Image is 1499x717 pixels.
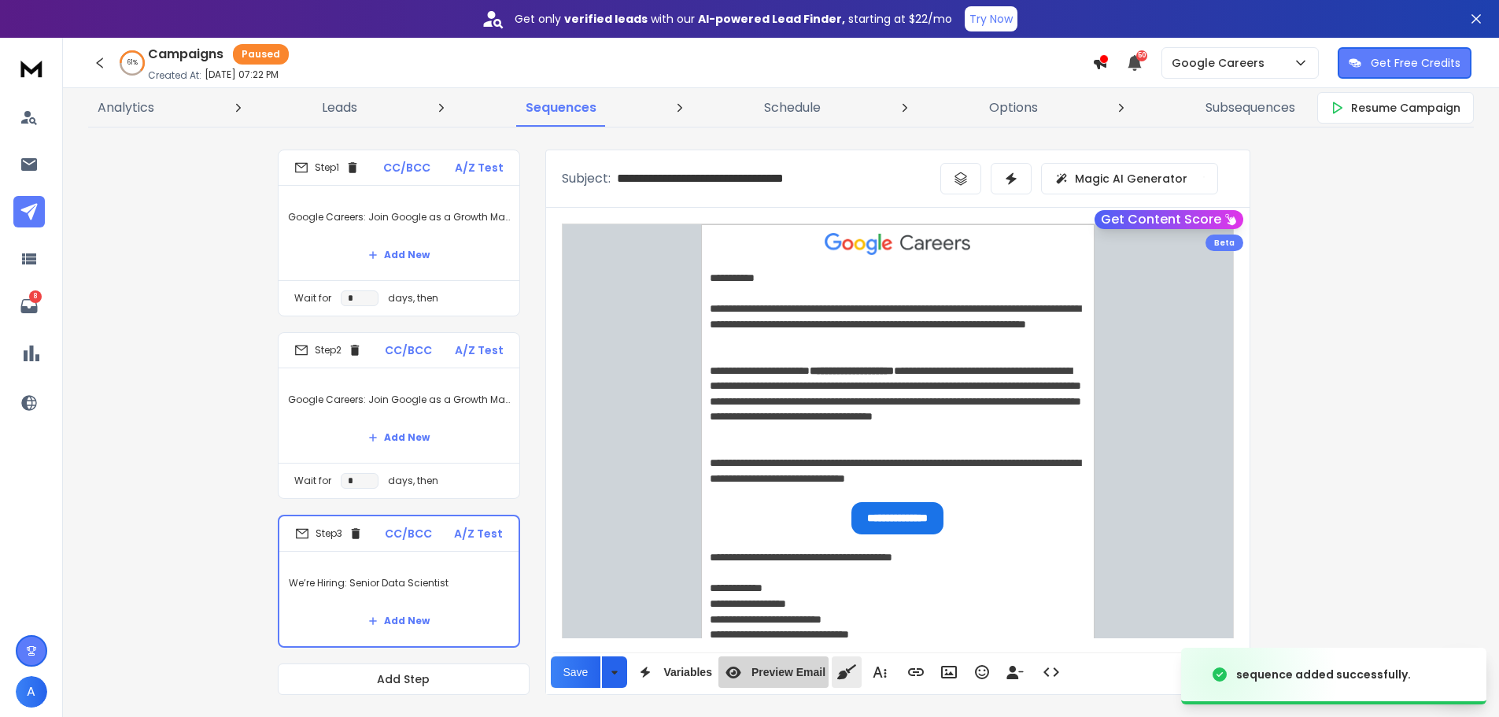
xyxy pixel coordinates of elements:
p: 61 % [127,58,138,68]
button: Preview Email [718,656,829,688]
p: days, then [388,292,438,305]
p: Google Careers [1172,55,1271,71]
button: Add Step [278,663,530,695]
button: Get Free Credits [1338,47,1471,79]
button: Insert Unsubscribe Link [1000,656,1030,688]
p: Get Free Credits [1371,55,1460,71]
a: Schedule [755,89,830,127]
p: days, then [388,475,438,487]
button: Save [551,656,601,688]
button: Add New [356,605,442,637]
p: Schedule [764,98,821,117]
div: Paused [233,44,289,65]
a: Options [980,89,1047,127]
button: Try Now [965,6,1017,31]
li: Step3CC/BCCA/Z TestWe’re Hiring: Senior Data ScientistAdd New [278,515,520,648]
p: Analytics [98,98,154,117]
p: Options [989,98,1038,117]
p: CC/BCC [385,526,432,541]
button: Variables [630,656,715,688]
p: Wait for [294,292,331,305]
strong: verified leads [564,11,648,27]
p: We’re Hiring: Senior Data Scientist [289,561,509,605]
div: Step 1 [294,161,360,175]
a: Analytics [88,89,164,127]
p: Get only with our starting at $22/mo [515,11,952,27]
p: Leads [322,98,357,117]
button: Code View [1036,656,1066,688]
p: Subject: [562,169,611,188]
p: CC/BCC [383,160,430,176]
p: Sequences [526,98,596,117]
a: 8 [13,290,45,322]
p: Wait for [294,475,331,487]
li: Step1CC/BCCA/Z TestGoogle Careers: Join Google as a Growth Marketing ManagerAdd NewWait fordays, ... [278,150,520,316]
p: A/Z Test [455,342,504,358]
p: 8 [29,290,42,303]
button: Resume Campaign [1317,92,1474,124]
p: Try Now [969,11,1013,27]
span: Preview Email [748,666,829,679]
span: 50 [1136,50,1147,61]
p: A/Z Test [454,526,503,541]
p: Google Careers: Join Google as a Growth Marketing Manager [288,378,510,422]
p: Subsequences [1205,98,1295,117]
p: Created At: [148,69,201,82]
p: A/Z Test [455,160,504,176]
span: Variables [660,666,715,679]
div: Step 3 [295,527,363,541]
p: Google Careers: Join Google as a Growth Marketing Manager [288,195,510,239]
a: Subsequences [1196,89,1305,127]
button: A [16,676,47,708]
div: sequence added successfully. [1236,667,1411,682]
h1: Campaigns [148,45,223,64]
p: Magic AI Generator [1075,171,1187,187]
p: CC/BCC [385,342,432,358]
a: Leads [312,89,367,127]
a: Sequences [516,89,606,127]
div: Step 2 [294,343,362,357]
li: Step2CC/BCCA/Z TestGoogle Careers: Join Google as a Growth Marketing ManagerAdd NewWait fordays, ... [278,332,520,499]
strong: AI-powered Lead Finder, [698,11,845,27]
div: Beta [1205,235,1243,251]
button: Get Content Score [1095,210,1243,229]
button: Add New [356,239,442,271]
button: Magic AI Generator [1041,163,1218,194]
img: logo [16,54,47,83]
p: [DATE] 07:22 PM [205,68,279,81]
button: Add New [356,422,442,453]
